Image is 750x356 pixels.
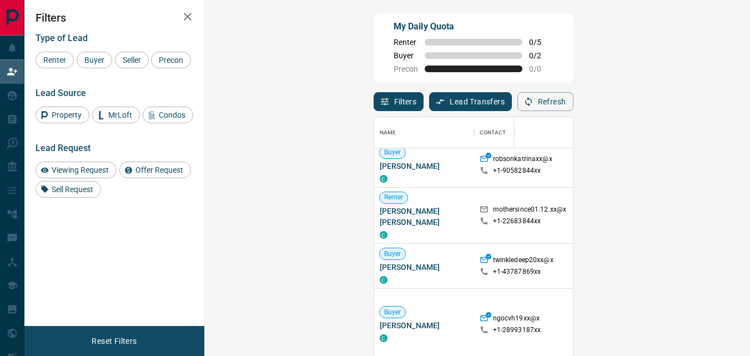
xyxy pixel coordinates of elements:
div: condos.ca [380,231,387,239]
div: Name [380,117,396,148]
div: Buyer [77,52,112,68]
span: Buyer [394,51,418,60]
span: [PERSON_NAME] [380,320,469,331]
span: Lead Source [36,88,86,98]
div: Property [36,107,89,123]
span: Lead Request [36,143,90,153]
span: [PERSON_NAME] [380,161,469,172]
span: MrLoft [104,111,136,119]
p: +1- 90582844xx [493,166,541,176]
span: Sell Request [48,185,97,194]
div: Name [374,117,474,148]
p: mothersince01.12.xx@x [493,205,567,217]
span: Property [48,111,85,119]
button: Filters [374,92,424,111]
p: My Daily Quota [394,20,553,33]
span: Renter [39,56,70,64]
span: Buyer [80,56,108,64]
span: 0 / 5 [529,38,553,47]
div: Offer Request [119,162,191,178]
span: Renter [394,38,418,47]
span: Condos [155,111,189,119]
span: [PERSON_NAME] [PERSON_NAME] [380,205,469,228]
span: [PERSON_NAME] [380,262,469,273]
p: +1- 28993187xx [493,325,541,335]
span: Type of Lead [36,33,88,43]
div: Contact [480,117,506,148]
p: robsonkatrinaxx@x [493,154,552,166]
span: Precon [394,64,418,73]
button: Reset Filters [84,332,144,350]
span: 0 / 0 [529,64,553,73]
span: Precon [155,56,187,64]
span: Offer Request [132,166,187,174]
div: Renter [36,52,74,68]
span: Seller [119,56,145,64]
div: condos.ca [380,175,387,183]
div: Condos [143,107,193,123]
p: +1- 43787869xx [493,267,541,277]
button: Refresh [517,92,573,111]
p: twinkledeep20xx@x [493,255,553,267]
span: 0 / 2 [529,51,553,60]
span: Buyer [380,148,406,157]
div: condos.ca [380,276,387,284]
span: Renter [380,193,408,202]
button: Lead Transfers [429,92,512,111]
span: Buyer [380,249,406,259]
div: Precon [151,52,191,68]
div: condos.ca [380,334,387,342]
span: Buyer [380,308,406,317]
div: Viewing Request [36,162,117,178]
span: Viewing Request [48,166,113,174]
div: Seller [115,52,149,68]
div: Sell Request [36,181,101,198]
p: ngocvh19xx@x [493,314,540,325]
p: +1- 22683844xx [493,217,541,226]
h2: Filters [36,11,193,24]
div: MrLoft [92,107,140,123]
